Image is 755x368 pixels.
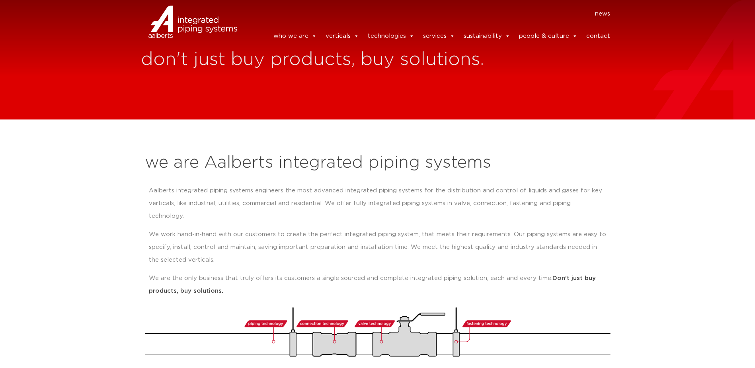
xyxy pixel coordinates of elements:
[249,8,611,20] nav: Menu
[595,8,610,20] a: news
[586,28,610,44] a: contact
[273,28,317,44] a: who we are
[326,28,359,44] a: verticals
[149,184,607,223] p: Aalberts integrated piping systems engineers the most advanced integrated piping systems for the ...
[149,228,607,266] p: We work hand-in-hand with our customers to create the perfect integrated piping system, that meet...
[368,28,414,44] a: technologies
[464,28,510,44] a: sustainability
[149,272,607,298] p: We are the only business that truly offers its customers a single sourced and complete integrated...
[145,153,611,172] h2: we are Aalberts integrated piping systems
[423,28,455,44] a: services
[519,28,577,44] a: people & culture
